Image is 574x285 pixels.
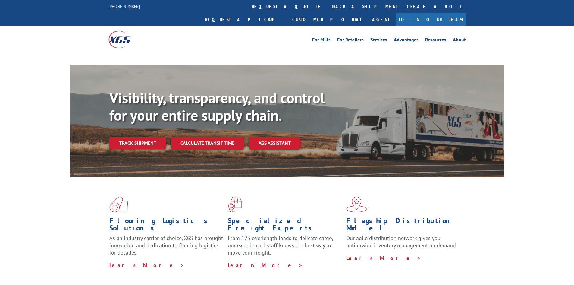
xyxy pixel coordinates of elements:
a: Learn More > [346,255,421,261]
h1: Flooring Logistics Solutions [109,217,223,235]
span: Our agile distribution network gives you nationwide inventory management on demand. [346,235,457,249]
a: Learn More > [228,262,303,269]
a: For Retailers [337,37,364,44]
h1: Flagship Distribution Model [346,217,460,235]
a: XGS ASSISTANT [249,137,300,150]
img: xgs-icon-flagship-distribution-model-red [346,197,367,212]
a: Request a pickup [201,13,288,26]
a: [PHONE_NUMBER] [108,3,140,9]
img: xgs-icon-total-supply-chain-intelligence-red [109,197,128,212]
a: Learn More > [109,262,184,269]
a: Agent [366,13,396,26]
b: Visibility, transparency, and control for your entire supply chain. [109,88,325,125]
a: Advantages [394,37,419,44]
a: About [453,37,466,44]
h1: Specialized Freight Experts [228,217,342,235]
a: Join Our Team [396,13,466,26]
img: xgs-icon-focused-on-flooring-red [228,197,242,212]
p: From 123 overlength loads to delicate cargo, our experienced staff knows the best way to move you... [228,235,342,261]
a: Calculate transit time [171,137,244,150]
a: Resources [425,37,446,44]
span: As an industry carrier of choice, XGS has brought innovation and dedication to flooring logistics... [109,235,223,256]
a: Track shipment [109,137,166,149]
a: Customer Portal [288,13,366,26]
a: Services [370,37,387,44]
a: For Mills [312,37,331,44]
